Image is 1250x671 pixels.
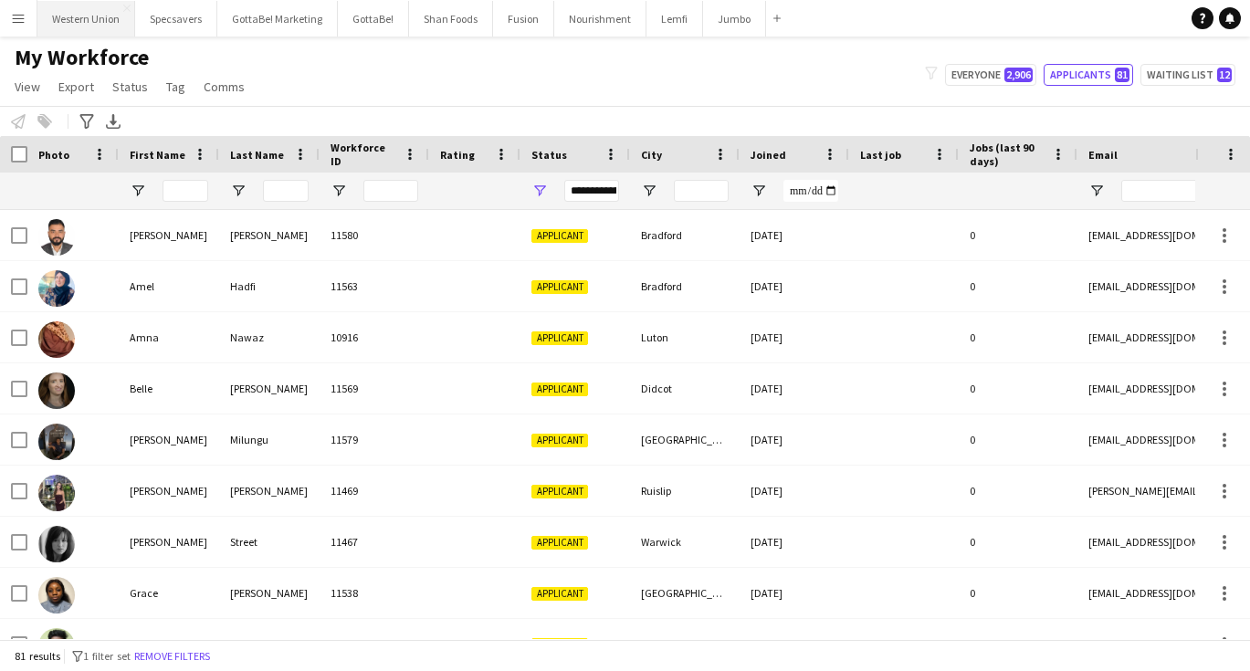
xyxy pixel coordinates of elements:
[119,363,219,414] div: Belle
[531,280,588,294] span: Applicant
[7,75,47,99] a: View
[38,526,75,562] img: Emma Street
[440,148,475,162] span: Rating
[119,466,219,516] div: [PERSON_NAME]
[320,517,429,567] div: 11467
[630,414,740,465] div: [GEOGRAPHIC_DATA]
[959,363,1077,414] div: 0
[15,79,40,95] span: View
[219,517,320,567] div: Street
[219,210,320,260] div: [PERSON_NAME]
[166,79,185,95] span: Tag
[131,646,214,666] button: Remove filters
[531,148,567,162] span: Status
[531,383,588,396] span: Applicant
[320,414,429,465] div: 11579
[331,141,396,168] span: Workforce ID
[338,1,409,37] button: GottaBe!
[105,75,155,99] a: Status
[1115,68,1129,82] span: 81
[263,180,309,202] input: Last Name Filter Input
[531,485,588,498] span: Applicant
[740,466,849,516] div: [DATE]
[320,466,429,516] div: 11469
[219,414,320,465] div: Milungu
[959,210,1077,260] div: 0
[15,44,149,71] span: My Workforce
[119,210,219,260] div: [PERSON_NAME]
[38,321,75,358] img: Amna Nawaz
[119,619,219,669] div: Irtaza
[493,1,554,37] button: Fusion
[130,183,146,199] button: Open Filter Menu
[945,64,1036,86] button: Everyone2,906
[531,536,588,550] span: Applicant
[970,141,1045,168] span: Jobs (last 90 days)
[740,568,849,618] div: [DATE]
[58,79,94,95] span: Export
[630,261,740,311] div: Bradford
[102,110,124,132] app-action-btn: Export XLSX
[38,475,75,511] img: Emily Pope
[320,568,429,618] div: 11538
[76,110,98,132] app-action-btn: Advanced filters
[119,312,219,362] div: Amna
[38,270,75,307] img: Amel Hadfi
[740,261,849,311] div: [DATE]
[740,517,849,567] div: [DATE]
[320,312,429,362] div: 10916
[740,312,849,362] div: [DATE]
[531,229,588,243] span: Applicant
[740,414,849,465] div: [DATE]
[531,587,588,601] span: Applicant
[751,148,786,162] span: Joined
[646,1,703,37] button: Lemfi
[119,568,219,618] div: Grace
[38,628,75,665] img: Irtaza Qadees
[230,183,247,199] button: Open Filter Menu
[674,180,729,202] input: City Filter Input
[1088,183,1105,199] button: Open Filter Menu
[1004,68,1033,82] span: 2,906
[1217,68,1232,82] span: 12
[860,148,901,162] span: Last job
[531,638,588,652] span: Applicant
[641,183,657,199] button: Open Filter Menu
[119,414,219,465] div: [PERSON_NAME]
[320,363,429,414] div: 11569
[740,210,849,260] div: [DATE]
[83,649,131,663] span: 1 filter set
[531,331,588,345] span: Applicant
[959,517,1077,567] div: 0
[112,79,148,95] span: Status
[119,517,219,567] div: [PERSON_NAME]
[38,577,75,613] img: Grace David-Auta
[959,261,1077,311] div: 0
[751,183,767,199] button: Open Filter Menu
[219,312,320,362] div: Nawaz
[38,424,75,460] img: Chris Milungu
[630,363,740,414] div: Didcot
[630,619,740,669] div: [GEOGRAPHIC_DATA]
[38,372,75,409] img: Belle Adams
[740,363,849,414] div: [DATE]
[409,1,493,37] button: Shan Foods
[51,75,101,99] a: Export
[219,568,320,618] div: [PERSON_NAME]
[959,466,1077,516] div: 0
[219,363,320,414] div: [PERSON_NAME]
[630,517,740,567] div: Warwick
[163,180,208,202] input: First Name Filter Input
[641,148,662,162] span: City
[331,183,347,199] button: Open Filter Menu
[135,1,217,37] button: Specsavers
[959,619,1077,669] div: 0
[320,210,429,260] div: 11580
[320,261,429,311] div: 11563
[38,148,69,162] span: Photo
[1044,64,1133,86] button: Applicants81
[554,1,646,37] button: Nourishment
[959,312,1077,362] div: 0
[217,1,338,37] button: GottaBe! Marketing
[363,180,418,202] input: Workforce ID Filter Input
